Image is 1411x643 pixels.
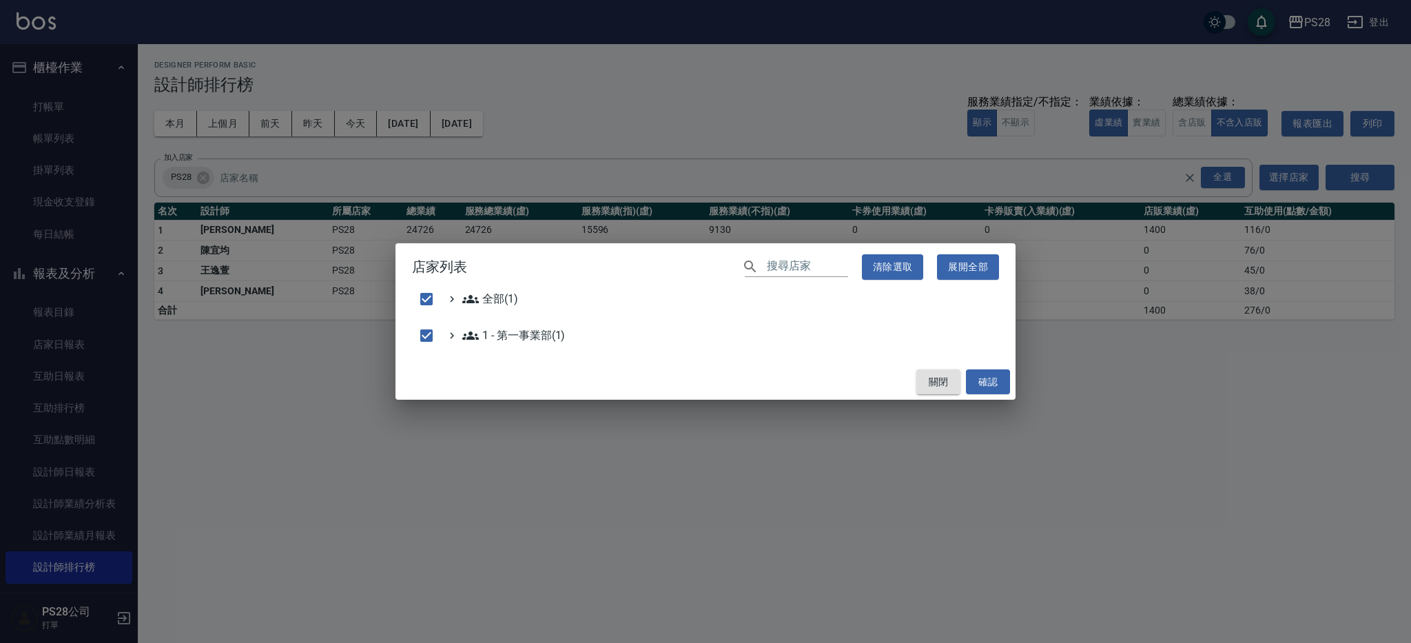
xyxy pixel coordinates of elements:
button: 展開全部 [937,254,999,280]
h2: 店家列表 [395,243,1016,291]
span: 全部(1) [462,291,518,307]
button: 清除選取 [862,254,924,280]
button: 關閉 [916,369,960,395]
span: 1 - 第一事業部(1) [462,327,565,344]
input: 搜尋店家 [767,257,848,277]
button: 確認 [966,369,1010,395]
